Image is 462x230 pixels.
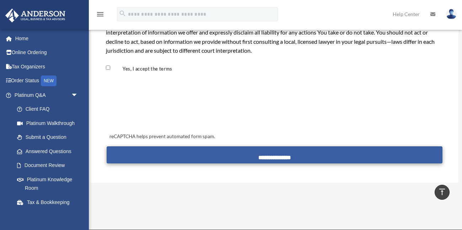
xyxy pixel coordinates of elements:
[10,158,85,173] a: Document Review
[5,88,89,102] a: Platinum Q&Aarrow_drop_down
[10,116,89,130] a: Platinum Walkthrough
[5,31,89,46] a: Home
[107,90,215,118] iframe: reCAPTCHA
[446,9,457,19] img: User Pic
[107,132,442,141] div: reCAPTCHA helps prevent automated form spam.
[5,46,89,60] a: Online Ordering
[10,172,89,195] a: Platinum Knowledge Room
[10,144,89,158] a: Answered Questions
[96,10,104,19] i: menu
[112,66,175,73] label: Yes, I accept the terms
[106,10,443,55] div: The information we provide does not necessarily represent the opinion of [PERSON_NAME] Business A...
[10,195,89,218] a: Tax & Bookkeeping Packages
[96,12,104,19] a: menu
[119,10,127,17] i: search
[5,74,89,88] a: Order StatusNEW
[5,59,89,74] a: Tax Organizers
[41,75,57,86] div: NEW
[10,102,89,116] a: Client FAQ
[71,88,85,103] span: arrow_drop_down
[10,130,89,145] a: Submit a Question
[435,185,450,200] a: vertical_align_top
[3,9,68,22] img: Anderson Advisors Platinum Portal
[438,188,446,196] i: vertical_align_top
